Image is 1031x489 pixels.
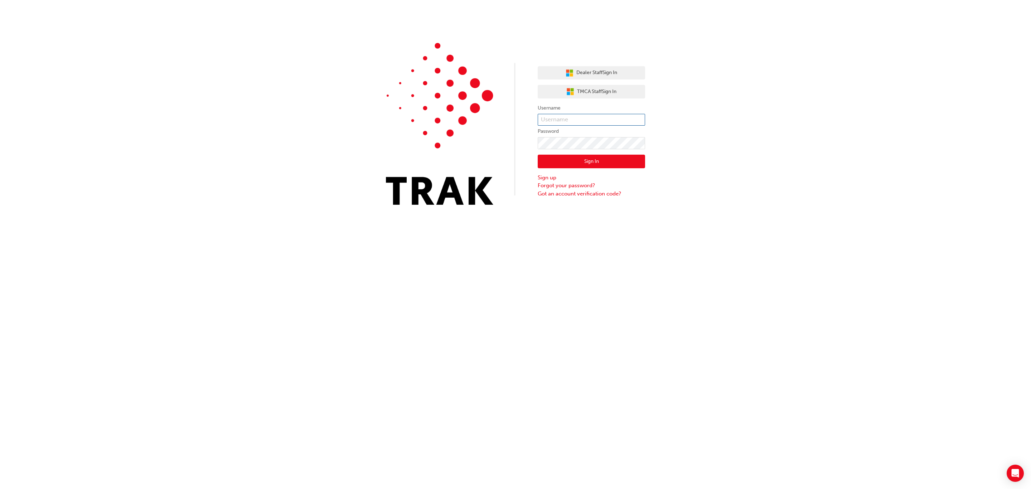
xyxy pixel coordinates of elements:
a: Forgot your password? [538,181,645,190]
button: TMCA StaffSign In [538,85,645,98]
label: Password [538,127,645,136]
label: Username [538,104,645,112]
a: Got an account verification code? [538,190,645,198]
img: Trak [386,43,493,205]
input: Username [538,114,645,126]
a: Sign up [538,174,645,182]
button: Sign In [538,155,645,168]
div: Open Intercom Messenger [1007,465,1024,482]
span: Dealer Staff Sign In [576,69,617,77]
button: Dealer StaffSign In [538,66,645,80]
span: TMCA Staff Sign In [577,88,616,96]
